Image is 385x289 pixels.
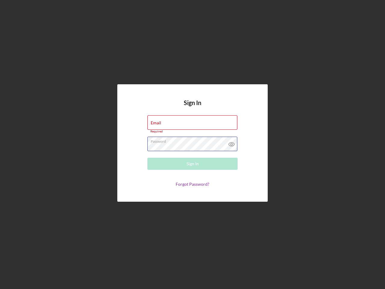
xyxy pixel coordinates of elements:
button: Sign In [147,158,238,170]
a: Forgot Password? [176,182,209,187]
div: Sign In [186,158,199,170]
label: Password [151,137,237,144]
div: Required [147,130,238,133]
label: Email [151,120,161,125]
h4: Sign In [184,99,201,115]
